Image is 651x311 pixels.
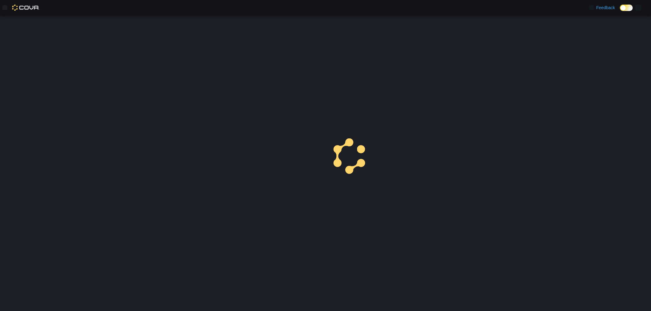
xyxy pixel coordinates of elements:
span: Feedback [596,5,615,11]
a: Feedback [587,2,617,14]
img: Cova [12,5,39,11]
img: cova-loader [326,134,371,180]
input: Dark Mode [620,5,633,11]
